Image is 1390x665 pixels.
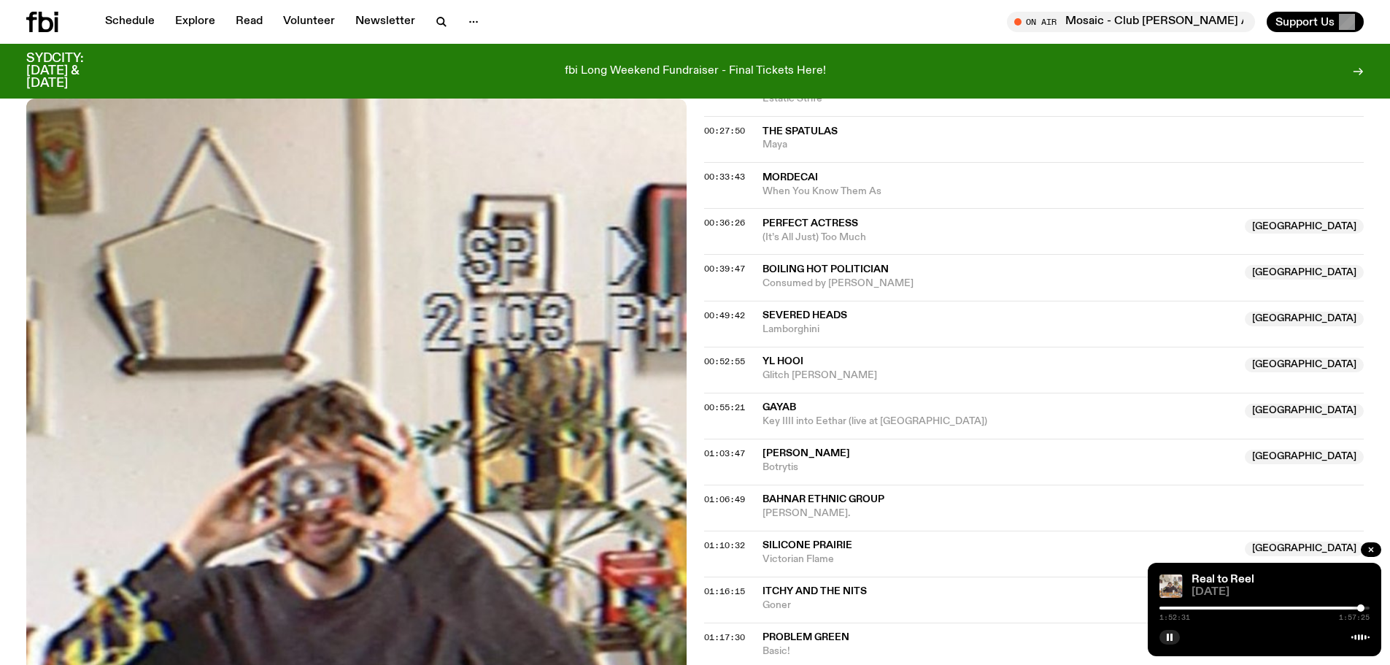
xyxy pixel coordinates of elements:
[704,312,745,320] button: 00:49:42
[704,447,745,459] span: 01:03:47
[227,12,271,32] a: Read
[1245,312,1364,326] span: [GEOGRAPHIC_DATA]
[1245,450,1364,464] span: [GEOGRAPHIC_DATA]
[704,404,745,412] button: 00:55:21
[762,553,1237,566] span: Victorian Flame
[704,125,745,137] span: 00:27:50
[762,461,1237,474] span: Botrytis
[704,634,745,642] button: 01:17:30
[704,310,745,321] span: 00:49:42
[1245,265,1364,280] span: [GEOGRAPHIC_DATA]
[1007,12,1255,32] button: On AirMosaic - Club [PERSON_NAME] Archive 001
[1245,404,1364,418] span: [GEOGRAPHIC_DATA]
[347,12,424,32] a: Newsletter
[762,323,1237,337] span: Lamborghini
[704,496,745,504] button: 01:06:49
[704,401,745,413] span: 00:55:21
[704,265,745,273] button: 00:39:47
[1159,574,1183,598] img: Jasper Craig Adams holds a vintage camera to his eye, obscuring his face. He is wearing a grey ju...
[166,12,224,32] a: Explore
[762,126,838,137] span: The Spatulas
[762,540,852,550] span: Silicone Prairie
[1245,358,1364,372] span: [GEOGRAPHIC_DATA]
[762,586,867,596] span: Itchy and the Nits
[565,65,826,78] p: fbi Long Weekend Fundraiser - Final Tickets Here!
[704,358,745,366] button: 00:52:55
[1159,614,1190,621] span: 1:52:31
[704,263,745,274] span: 00:39:47
[704,217,745,228] span: 00:36:26
[1245,542,1364,556] span: [GEOGRAPHIC_DATA]
[762,448,850,458] span: [PERSON_NAME]
[762,356,803,366] span: YL Hooi
[762,218,858,228] span: Perfect Actress
[1267,12,1364,32] button: Support Us
[26,53,120,90] h3: SYDCITY: [DATE] & [DATE]
[704,171,745,182] span: 00:33:43
[704,631,745,643] span: 01:17:30
[762,172,818,182] span: Mordecai
[762,507,1364,520] span: [PERSON_NAME].
[762,92,1237,106] span: Estatic Strife
[704,539,745,551] span: 01:10:32
[762,231,1237,245] span: (It’s All Just) Too Much
[762,599,1237,612] span: Goner
[1275,15,1335,28] span: Support Us
[762,402,796,412] span: Gayab
[704,127,745,135] button: 00:27:50
[96,12,163,32] a: Schedule
[704,219,745,227] button: 00:36:26
[1339,614,1370,621] span: 1:57:25
[762,310,847,320] span: Severed Heads
[762,632,849,642] span: Problem Green
[762,185,1364,199] span: When You Know Them As
[704,173,745,181] button: 00:33:43
[762,277,1237,291] span: Consumed by [PERSON_NAME]
[704,542,745,550] button: 01:10:32
[1192,587,1370,598] span: [DATE]
[704,585,745,597] span: 01:16:15
[762,645,1237,658] span: Basic!
[1192,574,1254,585] a: Real to Reel
[762,138,1364,152] span: Maya
[762,264,889,274] span: Boiling Hot Politician
[704,355,745,367] span: 00:52:55
[762,494,884,504] span: Bahnar ethnic group
[762,369,1237,383] span: Glitch [PERSON_NAME]
[1245,219,1364,234] span: [GEOGRAPHIC_DATA]
[704,493,745,505] span: 01:06:49
[762,415,1237,428] span: Key IIII into Eethar (live at [GEOGRAPHIC_DATA])
[704,450,745,458] button: 01:03:47
[704,588,745,596] button: 01:16:15
[274,12,344,32] a: Volunteer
